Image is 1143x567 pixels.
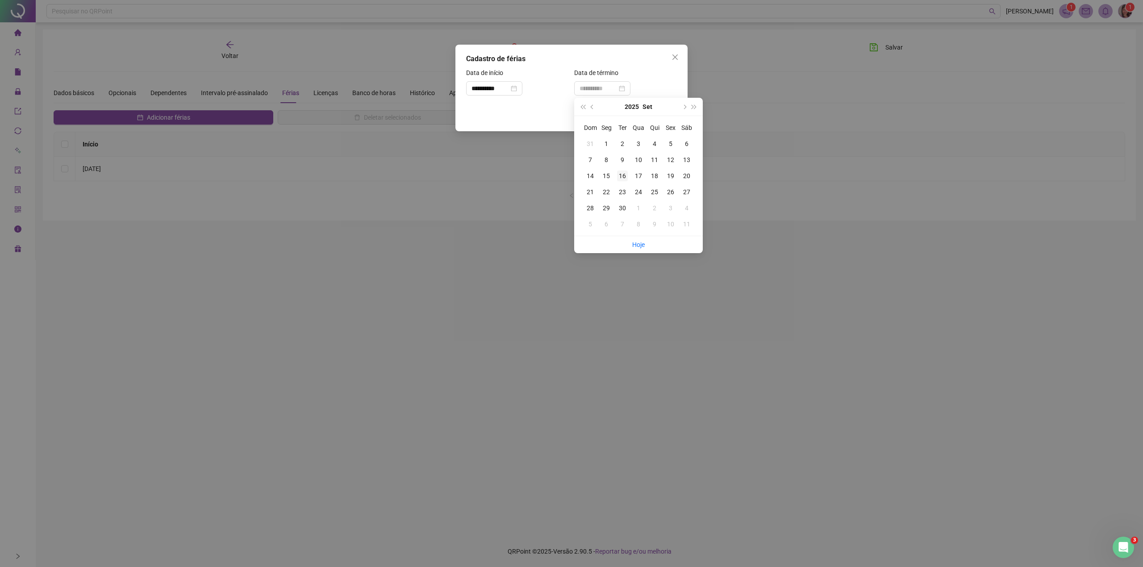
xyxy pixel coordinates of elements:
[1113,537,1134,558] iframe: Intercom live chat
[630,184,647,200] td: 2025-09-24
[585,219,596,229] div: 5
[614,200,630,216] td: 2025-09-30
[663,136,679,152] td: 2025-09-05
[647,216,663,232] td: 2025-10-09
[679,200,695,216] td: 2025-10-04
[665,203,676,213] div: 3
[630,168,647,184] td: 2025-09-17
[633,187,644,197] div: 24
[601,203,612,213] div: 29
[585,154,596,165] div: 7
[630,200,647,216] td: 2025-10-01
[598,200,614,216] td: 2025-09-29
[647,136,663,152] td: 2025-09-04
[679,184,695,200] td: 2025-09-27
[1131,537,1138,544] span: 3
[578,98,588,116] button: super-prev-year
[617,138,628,149] div: 2
[598,216,614,232] td: 2025-10-06
[681,154,692,165] div: 13
[630,136,647,152] td: 2025-09-03
[588,98,597,116] button: prev-year
[649,154,660,165] div: 11
[601,154,612,165] div: 8
[633,171,644,181] div: 17
[614,216,630,232] td: 2025-10-07
[630,216,647,232] td: 2025-10-08
[633,203,644,213] div: 1
[679,216,695,232] td: 2025-10-11
[574,68,624,78] label: Data de término
[665,171,676,181] div: 19
[665,138,676,149] div: 5
[582,216,598,232] td: 2025-10-05
[617,219,628,229] div: 7
[582,200,598,216] td: 2025-09-28
[679,98,689,116] button: next-year
[582,136,598,152] td: 2025-08-31
[585,203,596,213] div: 28
[663,200,679,216] td: 2025-10-03
[601,187,612,197] div: 22
[601,171,612,181] div: 15
[679,168,695,184] td: 2025-09-20
[681,171,692,181] div: 20
[642,98,652,116] button: month panel
[681,203,692,213] div: 4
[598,168,614,184] td: 2025-09-15
[630,152,647,168] td: 2025-09-10
[663,184,679,200] td: 2025-09-26
[625,98,639,116] button: year panel
[585,138,596,149] div: 31
[466,54,677,64] div: Cadastro de férias
[598,120,614,136] th: Seg
[598,184,614,200] td: 2025-09-22
[617,154,628,165] div: 9
[649,171,660,181] div: 18
[649,219,660,229] div: 9
[630,120,647,136] th: Qua
[614,136,630,152] td: 2025-09-02
[617,171,628,181] div: 16
[632,241,645,248] a: Hoje
[466,68,509,78] label: Data de início
[672,54,679,61] span: close
[647,152,663,168] td: 2025-09-11
[647,168,663,184] td: 2025-09-18
[649,138,660,149] div: 4
[585,187,596,197] div: 21
[665,187,676,197] div: 26
[633,219,644,229] div: 8
[582,120,598,136] th: Dom
[689,98,699,116] button: super-next-year
[633,154,644,165] div: 10
[633,138,644,149] div: 3
[601,138,612,149] div: 1
[663,216,679,232] td: 2025-10-10
[668,50,682,64] button: Close
[679,136,695,152] td: 2025-09-06
[598,152,614,168] td: 2025-09-08
[679,152,695,168] td: 2025-09-13
[663,152,679,168] td: 2025-09-12
[614,120,630,136] th: Ter
[647,200,663,216] td: 2025-10-02
[582,152,598,168] td: 2025-09-07
[663,168,679,184] td: 2025-09-19
[582,168,598,184] td: 2025-09-14
[582,184,598,200] td: 2025-09-21
[681,219,692,229] div: 11
[585,171,596,181] div: 14
[647,184,663,200] td: 2025-09-25
[614,184,630,200] td: 2025-09-23
[617,187,628,197] div: 23
[614,152,630,168] td: 2025-09-09
[598,136,614,152] td: 2025-09-01
[601,219,612,229] div: 6
[679,120,695,136] th: Sáb
[665,219,676,229] div: 10
[681,138,692,149] div: 6
[663,120,679,136] th: Sex
[649,203,660,213] div: 2
[647,120,663,136] th: Qui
